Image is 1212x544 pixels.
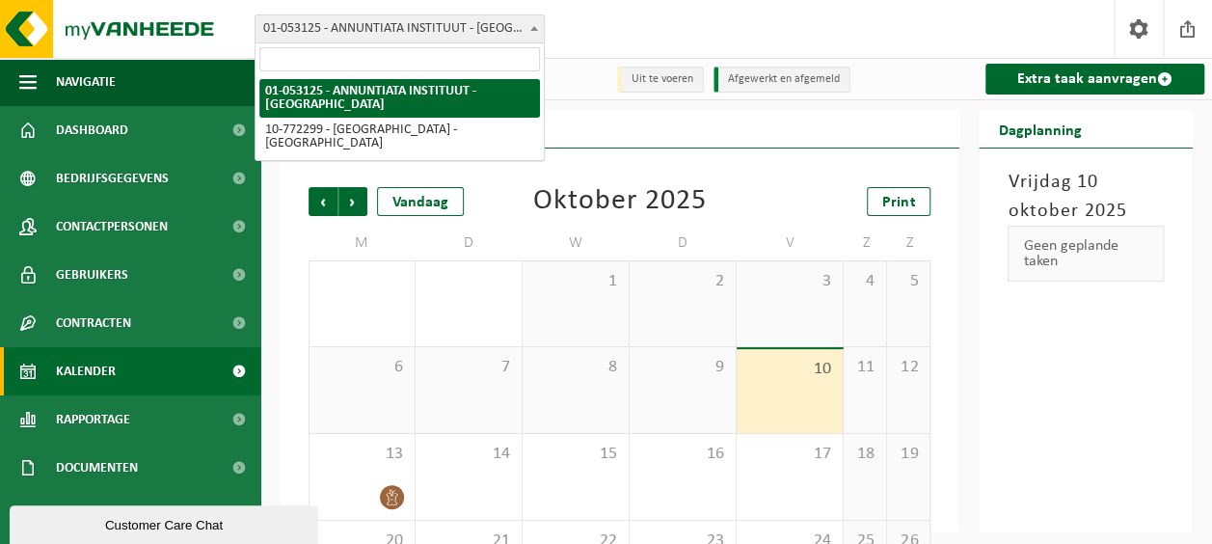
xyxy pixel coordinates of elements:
span: Contracten [56,299,131,347]
a: Extra taak aanvragen [985,64,1204,95]
span: 5 [897,271,920,292]
td: M [309,226,416,260]
span: 2 [639,271,726,292]
iframe: chat widget [10,502,322,544]
span: Product Shop [56,492,144,540]
td: D [630,226,737,260]
span: 8 [532,357,619,378]
h2: Dagplanning [979,110,1100,148]
div: Oktober 2025 [533,187,707,216]
li: Uit te voeren [617,67,704,93]
td: V [737,226,844,260]
span: Kalender [56,347,116,395]
span: 01-053125 - ANNUNTIATA INSTITUUT - VEURNE [256,15,544,42]
li: 10-772299 - [GEOGRAPHIC_DATA] - [GEOGRAPHIC_DATA] [259,118,540,156]
span: 10 [746,359,833,380]
a: Print [867,187,930,216]
span: 11 [853,357,876,378]
div: Geen geplande taken [1008,226,1164,282]
span: 1 [532,271,619,292]
h3: Vrijdag 10 oktober 2025 [1008,168,1164,226]
td: D [416,226,523,260]
span: Volgende [338,187,367,216]
span: Gebruikers [56,251,128,299]
li: Afgewerkt en afgemeld [714,67,850,93]
span: Documenten [56,444,138,492]
span: Rapportage [56,395,130,444]
span: 16 [639,444,726,465]
td: W [523,226,630,260]
div: Vandaag [377,187,464,216]
span: 19 [897,444,920,465]
span: 14 [425,444,512,465]
span: 15 [532,444,619,465]
span: Vorige [309,187,337,216]
li: 01-053125 - ANNUNTIATA INSTITUUT - [GEOGRAPHIC_DATA] [259,79,540,118]
span: 18 [853,444,876,465]
span: 12 [897,357,920,378]
span: Contactpersonen [56,203,168,251]
span: Print [882,195,915,210]
span: 3 [746,271,833,292]
span: Navigatie [56,58,116,106]
span: 7 [425,357,512,378]
span: 4 [853,271,876,292]
span: 13 [319,444,405,465]
td: Z [844,226,887,260]
span: Dashboard [56,106,128,154]
span: 17 [746,444,833,465]
span: Bedrijfsgegevens [56,154,169,203]
span: 6 [319,357,405,378]
td: Z [887,226,930,260]
span: 9 [639,357,726,378]
span: 01-053125 - ANNUNTIATA INSTITUUT - VEURNE [255,14,545,43]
